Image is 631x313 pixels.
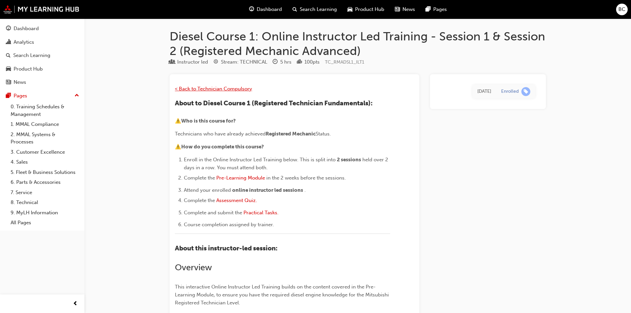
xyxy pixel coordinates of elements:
[216,175,265,181] a: Pre-Learning Module
[342,3,390,16] a: car-iconProduct Hub
[521,87,530,96] span: learningRecordVerb_ENROLL-icon
[616,4,628,15] button: BC
[6,26,11,32] span: guage-icon
[170,29,546,58] h1: Diesel Course 1: Online Instructor Led Training - Session 1 & Session 2 (Registered Mechanic Adva...
[175,118,181,124] span: ⚠️
[177,58,208,66] div: Instructor led
[292,5,297,14] span: search-icon
[213,58,267,66] div: Stream
[395,5,400,14] span: news-icon
[184,157,390,171] span: held over 2 days in a row. You must attend both.
[14,65,43,73] div: Product Hub
[3,23,82,35] a: Dashboard
[249,5,254,14] span: guage-icon
[3,21,82,90] button: DashboardAnalyticsSearch LearningProduct HubNews
[8,177,82,187] a: 6. Parts & Accessories
[175,262,212,273] span: Overview
[243,210,279,216] a: Practical Tasks.
[304,187,306,193] span: .
[6,39,11,45] span: chart-icon
[325,59,364,65] span: Learning resource code
[6,66,11,72] span: car-icon
[75,91,79,100] span: up-icon
[618,6,625,13] span: BC
[426,5,431,14] span: pages-icon
[221,58,267,66] div: Stream: TECHNICAL
[175,131,266,137] span: Technicians who have already achieved
[390,3,420,16] a: news-iconNews
[244,3,287,16] a: guage-iconDashboard
[287,3,342,16] a: search-iconSearch Learning
[184,187,231,193] span: Attend your enrolled
[273,59,278,65] span: clock-icon
[170,59,175,65] span: learningResourceType_INSTRUCTOR_LED-icon
[3,90,82,102] button: Pages
[175,144,181,150] span: ⚠️
[14,92,27,100] div: Pages
[175,244,278,252] span: About this instructor-led session:
[304,58,320,66] div: 100 pts
[184,157,336,163] span: Enroll in the Online Instructor Led Training below. This is split into
[337,157,361,163] span: 2 sessions
[13,52,50,59] div: Search Learning
[216,197,257,203] a: Assessment Quiz.
[8,208,82,218] a: 9. MyLH Information
[184,222,274,228] span: Course completion assigned by trainer.
[433,6,447,13] span: Pages
[316,131,331,137] span: Status.
[355,6,384,13] span: Product Hub
[477,88,491,95] div: Fri Aug 15 2025 15:01:58 GMT+0930 (Australian Central Standard Time)
[8,218,82,228] a: All Pages
[6,93,11,99] span: pages-icon
[213,59,218,65] span: target-icon
[266,131,316,137] span: Registered Mechanic
[184,175,215,181] span: Complete the
[175,284,390,306] span: This interactive Online Instructor Led Training builds on the content covered in the Pre-Learning...
[3,76,82,88] a: News
[273,58,291,66] div: Duration
[184,197,215,203] span: Complete the
[280,58,291,66] div: 5 hrs
[175,99,373,107] span: About to Diesel Course 1 (Registered Technician Fundamentals):
[3,36,82,48] a: Analytics
[232,187,303,193] span: online instructor led sessions
[14,38,34,46] div: Analytics
[8,147,82,157] a: 3. Customer Excellence
[8,102,82,119] a: 0. Training Schedules & Management
[14,78,26,86] div: News
[3,5,79,14] img: mmal
[170,58,208,66] div: Type
[3,49,82,62] a: Search Learning
[402,6,415,13] span: News
[8,119,82,130] a: 1. MMAL Compliance
[257,6,282,13] span: Dashboard
[181,118,236,124] span: Who is this course for?
[300,6,337,13] span: Search Learning
[14,25,39,32] div: Dashboard
[6,79,11,85] span: news-icon
[175,86,252,92] a: < Back to Technician Compulsory
[8,167,82,178] a: 5. Fleet & Business Solutions
[297,59,302,65] span: podium-icon
[501,88,519,95] div: Enrolled
[8,197,82,208] a: 8. Technical
[297,58,320,66] div: Points
[184,210,242,216] span: Complete and submit the
[3,63,82,75] a: Product Hub
[8,187,82,198] a: 7. Service
[8,130,82,147] a: 2. MMAL Systems & Processes
[73,300,78,308] span: prev-icon
[420,3,452,16] a: pages-iconPages
[347,5,352,14] span: car-icon
[266,175,346,181] span: in the 2 weeks before the sessions.
[181,144,264,150] span: How do you complete this course?
[6,53,11,59] span: search-icon
[8,157,82,167] a: 4. Sales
